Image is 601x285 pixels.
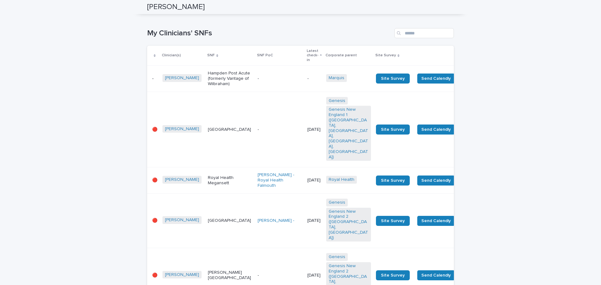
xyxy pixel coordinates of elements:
[165,217,199,223] a: [PERSON_NAME]
[147,167,501,193] tr: 🔴[PERSON_NAME] Royal Health Megansett[PERSON_NAME] - Royal Health Falmouth [DATE]Royal Health Sit...
[307,218,321,223] p: [DATE]
[147,193,501,248] tr: 🔴[PERSON_NAME] [GEOGRAPHIC_DATA][PERSON_NAME] - [DATE]Genesis Genesis New England 2 ([GEOGRAPHIC_...
[208,127,253,132] p: [GEOGRAPHIC_DATA]
[147,66,501,92] tr: -[PERSON_NAME] Hampden Post Acute (formerly Vantage of Wilbraham)--Marquis Site SurveySend Calend...
[152,127,157,132] p: 🔴
[381,178,405,183] span: Site Survey
[376,270,410,280] a: Site Survey
[421,126,451,133] span: Send Calendly
[208,175,253,186] p: Royal Health Megansett
[417,125,455,135] button: Send Calendly
[376,176,410,186] a: Site Survey
[417,270,455,280] button: Send Calendly
[165,177,199,182] a: [PERSON_NAME]
[152,178,157,183] p: 🔴
[329,98,345,104] a: Genesis
[421,218,451,224] span: Send Calendly
[208,71,253,86] p: Hampden Post Acute (formerly Vantage of Wilbraham)
[329,177,354,182] a: Royal Health
[307,178,321,183] p: [DATE]
[208,218,253,223] p: [GEOGRAPHIC_DATA]
[257,52,273,59] p: SNF PoC
[381,219,405,223] span: Site Survey
[258,218,294,223] a: [PERSON_NAME] -
[329,209,368,241] a: Genesis New England 2 ([GEOGRAPHIC_DATA], [GEOGRAPHIC_DATA])
[417,74,455,84] button: Send Calendly
[329,75,344,81] a: Marquis
[329,254,345,260] a: Genesis
[329,200,345,205] a: Genesis
[152,273,157,278] p: 🔴
[376,74,410,84] a: Site Survey
[208,270,253,281] p: [PERSON_NAME][GEOGRAPHIC_DATA]
[165,272,199,277] a: [PERSON_NAME]
[421,272,451,278] span: Send Calendly
[417,216,455,226] button: Send Calendly
[329,107,368,160] a: Genesis New England 1 ([GEOGRAPHIC_DATA], [GEOGRAPHIC_DATA], [GEOGRAPHIC_DATA], [GEOGRAPHIC_DATA])
[375,52,396,59] p: Site Survey
[165,126,199,132] a: [PERSON_NAME]
[147,29,392,38] h1: My Clinicians' SNFs
[417,176,455,186] button: Send Calendly
[421,177,451,184] span: Send Calendly
[258,127,302,132] p: -
[258,273,302,278] p: -
[376,125,410,135] a: Site Survey
[307,273,321,278] p: [DATE]
[147,92,501,167] tr: 🔴[PERSON_NAME] [GEOGRAPHIC_DATA]-[DATE]Genesis Genesis New England 1 ([GEOGRAPHIC_DATA], [GEOGRAP...
[307,127,321,132] p: [DATE]
[381,273,405,277] span: Site Survey
[381,127,405,132] span: Site Survey
[394,28,454,38] input: Search
[258,76,302,81] p: -
[307,48,318,64] p: Latest check-in
[147,3,205,12] h2: [PERSON_NAME]
[152,76,157,81] p: -
[376,216,410,226] a: Site Survey
[162,52,181,59] p: Clinician(s)
[307,76,321,81] p: -
[381,76,405,81] span: Site Survey
[165,75,199,81] a: [PERSON_NAME]
[258,172,302,188] a: [PERSON_NAME] - Royal Health Falmouth
[326,52,357,59] p: Corporate parent
[152,218,157,223] p: 🔴
[207,52,215,59] p: SNF
[421,75,451,82] span: Send Calendly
